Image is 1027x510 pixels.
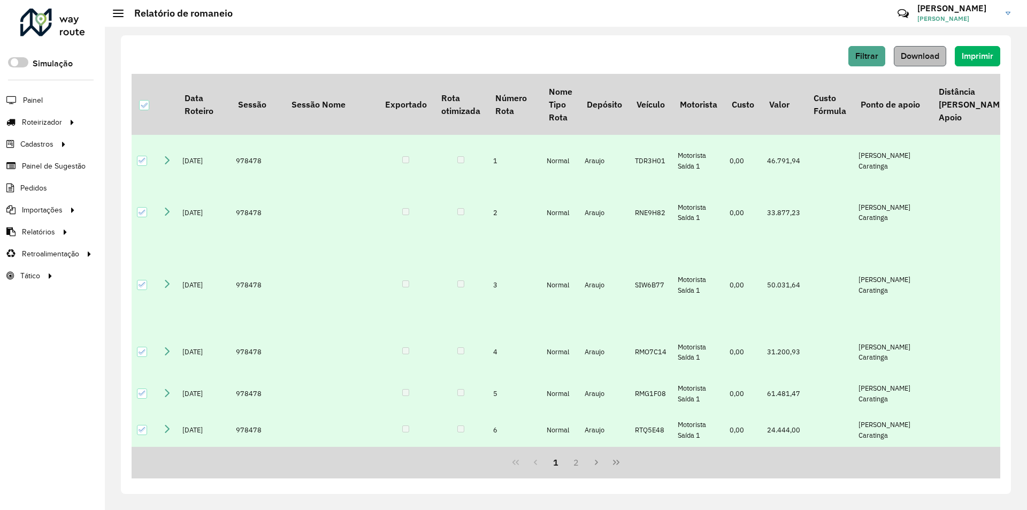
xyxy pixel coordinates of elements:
[853,331,931,373] td: [PERSON_NAME] Caratinga
[586,452,607,473] button: Next Page
[488,414,541,445] td: 6
[672,135,724,187] td: Motorista Saída 1
[630,373,672,415] td: RMG1F08
[724,135,761,187] td: 0,00
[231,74,284,135] th: Sessão
[488,331,541,373] td: 4
[124,7,233,19] h2: Relatório de romaneio
[853,446,931,488] td: [PERSON_NAME] Cons [PERSON_NAME]
[20,139,53,150] span: Cadastros
[22,204,63,216] span: Importações
[672,239,724,332] td: Motorista Saída 1
[284,74,378,135] th: Sessão Nome
[853,187,931,239] td: [PERSON_NAME] Caratinga
[579,331,629,373] td: Araujo
[672,414,724,445] td: Motorista Saída 1
[955,46,1000,66] button: Imprimir
[672,446,724,488] td: Motorista Saída 1
[853,74,931,135] th: Ponto de apoio
[724,331,761,373] td: 0,00
[579,446,629,488] td: Araujo
[177,239,231,332] td: [DATE]
[231,239,284,332] td: 978478
[962,51,993,60] span: Imprimir
[231,187,284,239] td: 978478
[541,331,579,373] td: Normal
[894,46,946,66] button: Download
[724,414,761,445] td: 0,00
[853,239,931,332] td: [PERSON_NAME] Caratinga
[724,239,761,332] td: 0,00
[806,74,853,135] th: Custo Fórmula
[606,452,626,473] button: Last Page
[566,452,586,473] button: 2
[488,446,541,488] td: 7
[901,51,939,60] span: Download
[33,57,73,70] label: Simulação
[724,446,761,488] td: 0,00
[434,74,487,135] th: Rota otimizada
[488,135,541,187] td: 1
[231,135,284,187] td: 978478
[579,414,629,445] td: Araujo
[541,74,579,135] th: Nome Tipo Rota
[541,373,579,415] td: Normal
[541,135,579,187] td: Normal
[231,446,284,488] td: 978478
[177,446,231,488] td: [DATE]
[672,74,724,135] th: Motorista
[579,135,629,187] td: Araujo
[630,414,672,445] td: RTQ5E48
[579,373,629,415] td: Araujo
[762,446,806,488] td: 34.557,96
[488,239,541,332] td: 3
[892,2,915,25] a: Contato Rápido
[762,331,806,373] td: 31.200,93
[488,74,541,135] th: Número Rota
[630,187,672,239] td: RNE9H82
[630,135,672,187] td: TDR3H01
[724,74,761,135] th: Custo
[762,414,806,445] td: 24.444,00
[231,373,284,415] td: 978478
[22,161,86,172] span: Painel de Sugestão
[931,74,1015,135] th: Distância [PERSON_NAME] Apoio
[853,414,931,445] td: [PERSON_NAME] Caratinga
[848,46,885,66] button: Filtrar
[22,226,55,238] span: Relatórios
[762,373,806,415] td: 61.481,47
[541,187,579,239] td: Normal
[488,373,541,415] td: 5
[22,117,62,128] span: Roteirizador
[579,187,629,239] td: Araujo
[724,187,761,239] td: 0,00
[231,414,284,445] td: 978478
[177,187,231,239] td: [DATE]
[630,331,672,373] td: RMO7C14
[177,331,231,373] td: [DATE]
[917,14,998,24] span: [PERSON_NAME]
[177,135,231,187] td: [DATE]
[177,74,231,135] th: Data Roteiro
[917,3,998,13] h3: [PERSON_NAME]
[579,239,629,332] td: Araujo
[630,446,672,488] td: SIL2G09
[579,74,629,135] th: Depósito
[20,270,40,281] span: Tático
[630,239,672,332] td: SIW6B77
[488,187,541,239] td: 2
[672,373,724,415] td: Motorista Saída 1
[853,135,931,187] td: [PERSON_NAME] Caratinga
[23,95,43,106] span: Painel
[762,74,806,135] th: Valor
[762,239,806,332] td: 50.031,64
[762,135,806,187] td: 46.791,94
[541,446,579,488] td: Normal
[853,373,931,415] td: [PERSON_NAME] Caratinga
[177,414,231,445] td: [DATE]
[22,248,79,260] span: Retroalimentação
[541,414,579,445] td: Normal
[20,182,47,194] span: Pedidos
[177,373,231,415] td: [DATE]
[231,331,284,373] td: 978478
